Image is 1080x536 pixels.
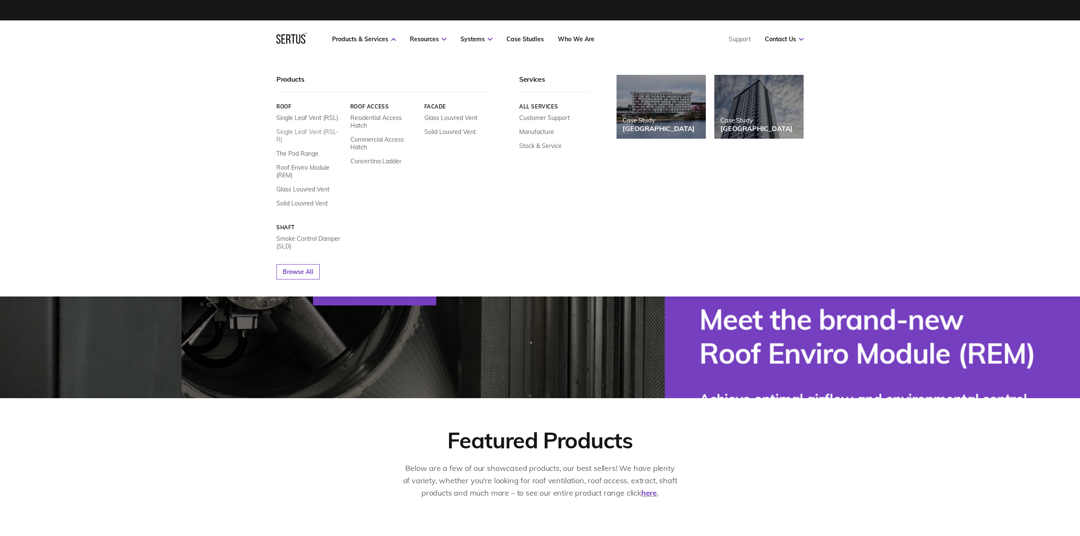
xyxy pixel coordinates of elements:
div: [GEOGRAPHIC_DATA] [622,124,695,133]
a: Facade [424,103,492,110]
p: Below are a few of our showcased products, our best sellers! We have plenty of variety, whether y... [402,462,678,499]
a: Smoke Control Damper (SLD) [276,235,344,250]
a: Commercial Access Hatch [350,136,418,151]
a: Solid Louvred Vent [424,128,476,136]
a: Products & Services [332,35,396,43]
div: Featured Products [447,426,633,454]
div: Case Study [720,116,793,124]
div: [GEOGRAPHIC_DATA] [720,124,793,133]
a: Who We Are [558,35,594,43]
a: Shaft [276,224,344,231]
a: Case Studies [506,35,544,43]
a: Residential Access Hatch [350,114,418,129]
a: Roof [276,103,344,110]
a: Glass Louvred Vent [424,114,477,122]
iframe: Chat Widget [927,438,1080,536]
a: The Pod Range [276,150,318,157]
a: Single Leaf Vent (RSL-R) [276,128,344,143]
a: Systems [460,35,492,43]
a: Roof Enviro Module (REM) [276,164,344,179]
a: Glass Louvred Vent [276,185,330,193]
a: Stock & Service [519,142,562,150]
div: Case Study [622,116,695,124]
a: Case Study[GEOGRAPHIC_DATA] [617,75,706,139]
a: Roof Access [350,103,418,110]
a: Customer Support [519,114,570,122]
a: All services [519,103,591,110]
div: Services [519,75,591,92]
a: Case Study[GEOGRAPHIC_DATA] [714,75,804,139]
a: Manufacture [519,128,554,136]
a: Single Leaf Vent (RSL) [276,114,338,122]
a: Concertina Ladder [350,157,401,165]
a: Support [729,35,751,43]
a: Contact Us [765,35,804,43]
a: Browse All [276,264,320,279]
a: here [641,488,657,498]
a: Solid Louvred Vent [276,200,328,207]
a: Resources [410,35,446,43]
div: Products [276,75,492,92]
